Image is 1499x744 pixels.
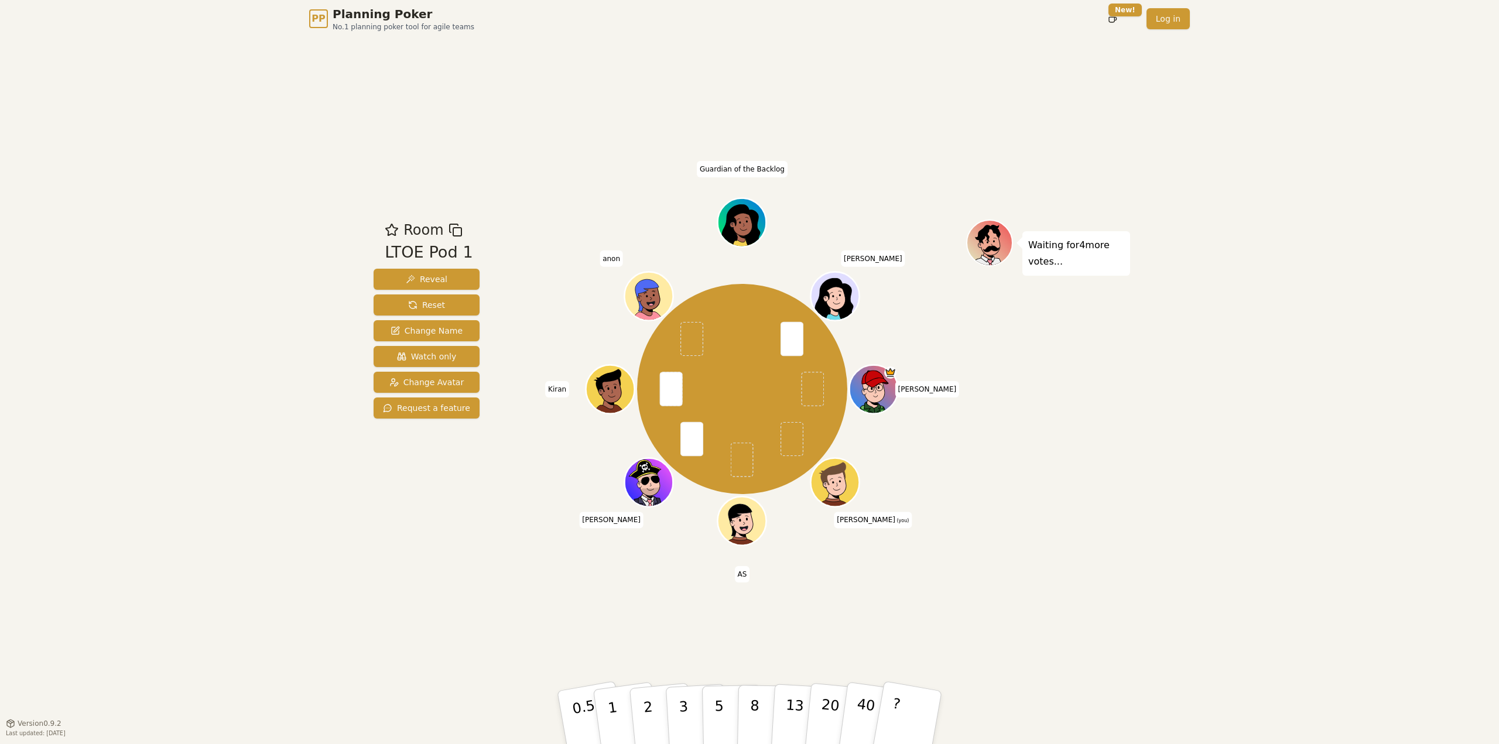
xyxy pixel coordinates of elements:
span: Watch only [397,351,457,362]
span: Version 0.9.2 [18,719,61,728]
button: Change Name [374,320,480,341]
span: Reveal [406,273,447,285]
span: PP [312,12,325,26]
a: PPPlanning PokerNo.1 planning poker tool for agile teams [309,6,474,32]
span: Planning Poker [333,6,474,22]
span: Click to change your name [735,566,750,582]
div: New! [1108,4,1142,16]
span: Click to change your name [697,161,788,177]
p: Waiting for 4 more votes... [1028,237,1124,270]
span: Click to change your name [545,381,569,397]
button: Reset [374,294,480,316]
span: Reset [408,299,445,311]
span: (you) [895,518,909,523]
span: Change Avatar [389,376,464,388]
button: New! [1102,8,1123,29]
span: Change Name [391,325,463,337]
span: Click to change your name [841,251,905,267]
span: Room [403,220,443,241]
button: Add as favourite [385,220,399,241]
button: Click to change your avatar [813,460,858,505]
span: Request a feature [383,402,470,414]
button: Request a feature [374,397,480,419]
button: Version0.9.2 [6,719,61,728]
span: Last updated: [DATE] [6,730,66,736]
button: Watch only [374,346,480,367]
button: Reveal [374,269,480,290]
span: Click to change your name [895,381,960,397]
span: No.1 planning poker tool for agile teams [333,22,474,32]
span: Click to change your name [600,251,623,267]
div: LTOE Pod 1 [385,241,473,265]
span: Click to change your name [834,512,912,528]
span: Click to change your name [579,512,644,528]
button: Change Avatar [374,372,480,393]
span: Jim is the host [885,366,897,379]
a: Log in [1147,8,1190,29]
